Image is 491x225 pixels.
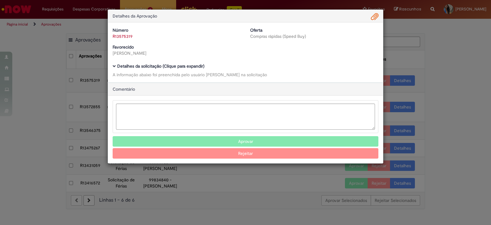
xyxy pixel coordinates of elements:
[113,50,241,56] div: [PERSON_NAME]
[113,13,157,19] span: Detalhes da Aprovação
[113,72,378,78] div: A informação abaixo foi preenchida pelo usuário [PERSON_NAME] na solicitação
[113,44,134,50] b: Favorecido
[113,64,378,69] h5: Detalhes da solicitação (Clique para expandir)
[250,27,262,33] b: Oferta
[113,27,128,33] b: Número
[113,86,135,92] span: Comentário
[113,148,378,159] button: Rejeitar
[117,63,204,69] b: Detalhes da solicitação (Clique para expandir)
[113,136,378,147] button: Aprovar
[113,34,133,39] a: R13575319
[250,33,378,39] div: Compras rápidas (Speed Buy)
